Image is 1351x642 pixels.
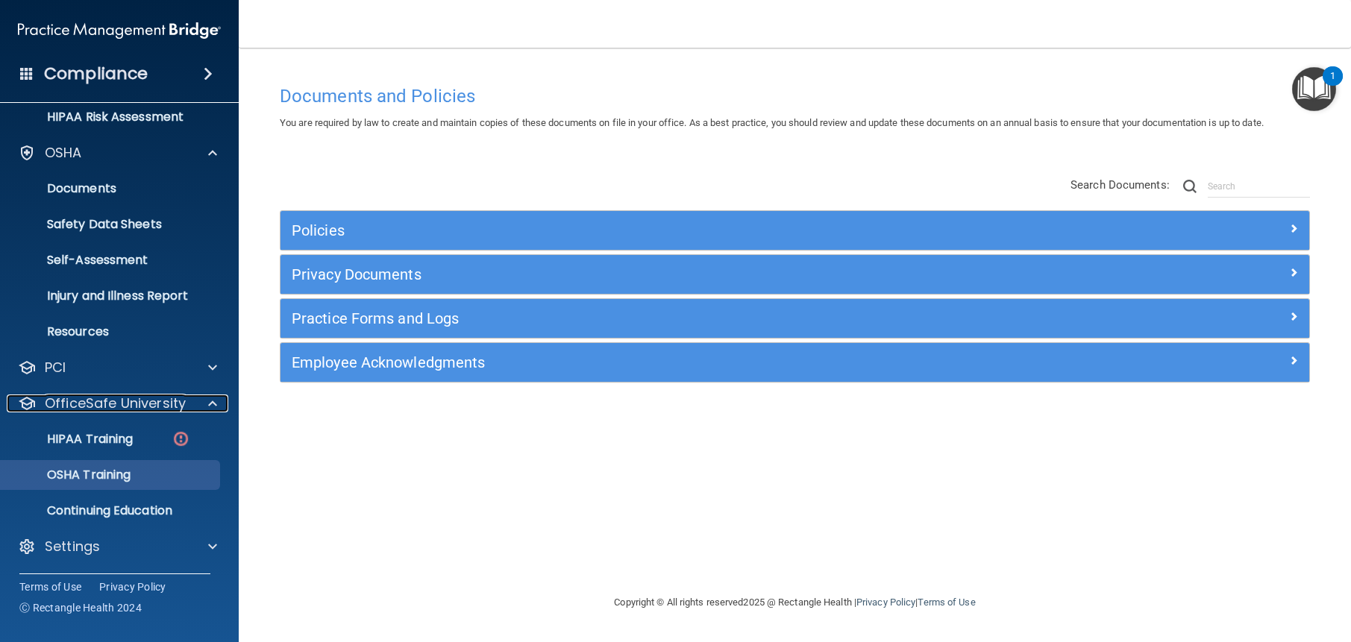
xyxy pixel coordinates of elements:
[1093,536,1333,596] iframe: Drift Widget Chat Controller
[10,181,213,196] p: Documents
[856,597,915,608] a: Privacy Policy
[292,350,1298,374] a: Employee Acknowledgments
[10,324,213,339] p: Resources
[1071,178,1170,192] span: Search Documents:
[292,266,1041,283] h5: Privacy Documents
[45,538,100,556] p: Settings
[292,354,1041,371] h5: Employee Acknowledgments
[280,86,1310,106] h4: Documents and Policies
[18,394,217,412] a: OfficeSafe University
[292,306,1298,330] a: Practice Forms and Logs
[292,218,1298,242] a: Policies
[19,600,142,615] span: Ⓒ Rectangle Health 2024
[10,253,213,268] p: Self-Assessment
[18,16,221,45] img: PMB logo
[45,359,66,377] p: PCI
[280,117,1264,128] span: You are required by law to create and maintain copies of these documents on file in your office. ...
[10,217,213,232] p: Safety Data Sheets
[45,394,186,412] p: OfficeSafe University
[10,468,131,482] p: OSHA Training
[18,359,217,377] a: PCI
[523,579,1068,626] div: Copyright © All rights reserved 2025 @ Rectangle Health | |
[10,110,213,125] p: HIPAA Risk Assessment
[10,432,133,447] p: HIPAA Training
[1330,76,1335,95] div: 1
[18,144,217,162] a: OSHA
[172,429,190,448] img: danger-circle.6113f641.png
[1208,175,1310,198] input: Search
[292,310,1041,327] h5: Practice Forms and Logs
[44,63,148,84] h4: Compliance
[18,538,217,556] a: Settings
[19,579,81,594] a: Terms of Use
[292,222,1041,239] h5: Policies
[1183,180,1197,193] img: ic-search.3b580494.png
[99,579,166,594] a: Privacy Policy
[45,144,82,162] p: OSHA
[10,289,213,303] p: Injury and Illness Report
[1292,67,1336,111] button: Open Resource Center, 1 new notification
[10,503,213,518] p: Continuing Education
[918,597,975,608] a: Terms of Use
[292,262,1298,286] a: Privacy Documents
